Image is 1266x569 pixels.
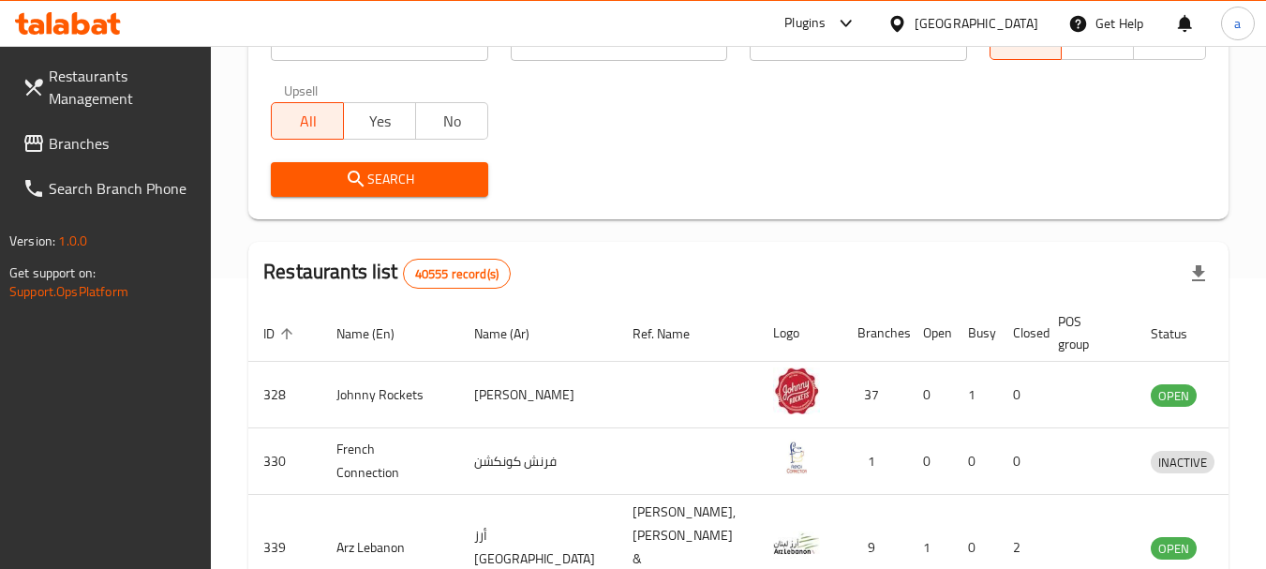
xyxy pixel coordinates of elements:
div: [GEOGRAPHIC_DATA] [915,13,1038,34]
td: 330 [248,428,321,495]
span: Name (En) [336,322,419,345]
td: 1 [842,428,908,495]
td: French Connection [321,428,459,495]
span: Branches [49,132,197,155]
span: Search Branch Phone [49,177,197,200]
th: Busy [953,305,998,362]
button: Yes [343,102,416,140]
img: French Connection [773,434,820,481]
span: Name (Ar) [474,322,554,345]
span: Version: [9,229,55,253]
span: 40555 record(s) [404,265,510,283]
td: 0 [908,362,953,428]
img: Arz Lebanon [773,520,820,567]
h2: Restaurants list [263,258,511,289]
td: 1 [953,362,998,428]
span: No [424,108,481,135]
td: 37 [842,362,908,428]
td: 0 [953,428,998,495]
span: Search [286,168,472,191]
span: a [1234,13,1241,34]
span: 1.0.0 [58,229,87,253]
span: Ref. Name [633,322,714,345]
td: Johnny Rockets [321,362,459,428]
a: Branches [7,121,212,166]
div: Plugins [784,12,826,35]
a: Support.OpsPlatform [9,279,128,304]
span: Status [1151,322,1212,345]
a: Search Branch Phone [7,166,212,211]
span: OPEN [1151,385,1197,407]
span: All [998,28,1055,55]
td: 0 [908,428,953,495]
button: All [271,102,344,140]
span: Restaurants Management [49,65,197,110]
td: 328 [248,362,321,428]
div: OPEN [1151,537,1197,560]
span: ID [263,322,299,345]
span: POS group [1058,310,1113,355]
div: INACTIVE [1151,451,1214,473]
img: Johnny Rockets [773,367,820,414]
th: Branches [842,305,908,362]
a: Restaurants Management [7,53,212,121]
td: 0 [998,362,1043,428]
span: Get support on: [9,261,96,285]
span: All [279,108,336,135]
td: [PERSON_NAME] [459,362,618,428]
div: Export file [1176,251,1221,296]
label: Upsell [284,83,319,97]
button: No [415,102,488,140]
span: TMP [1141,28,1199,55]
td: 0 [998,428,1043,495]
th: Open [908,305,953,362]
span: TGO [1069,28,1126,55]
td: فرنش كونكشن [459,428,618,495]
div: Total records count [403,259,511,289]
th: Logo [758,305,842,362]
span: Yes [351,108,409,135]
span: INACTIVE [1151,452,1214,473]
th: Closed [998,305,1043,362]
button: Search [271,162,487,197]
div: OPEN [1151,384,1197,407]
span: OPEN [1151,538,1197,560]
